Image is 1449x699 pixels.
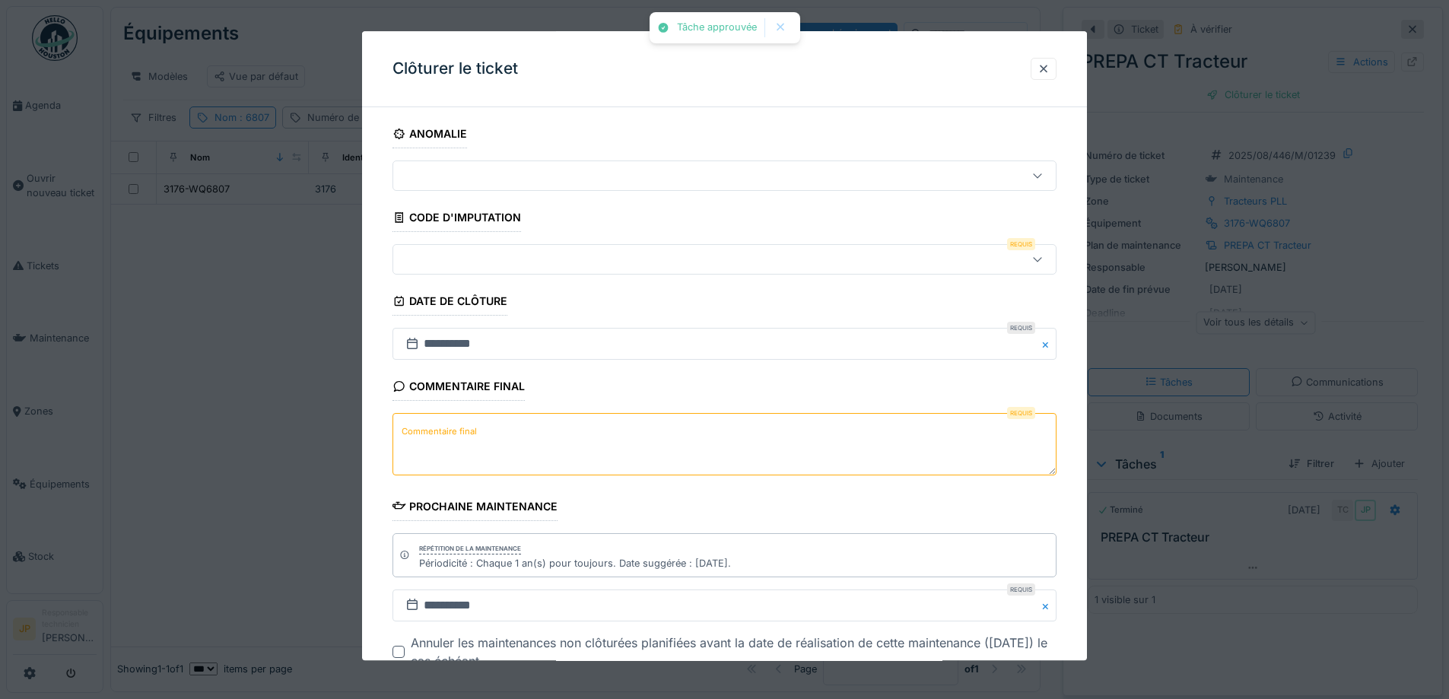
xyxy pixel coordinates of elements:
div: Requis [1007,408,1035,420]
div: Prochaine maintenance [392,495,558,521]
div: Commentaire final [392,376,525,402]
h3: Clôturer le ticket [392,59,518,78]
div: Code d'imputation [392,206,521,232]
div: Requis [1007,322,1035,335]
div: Tâche approuvée [677,21,757,34]
div: Périodicité : Chaque 1 an(s) pour toujours. Date suggérée : [DATE]. [419,556,731,570]
button: Close [1040,589,1057,621]
div: Anomalie [392,122,467,148]
button: Close [1040,329,1057,361]
div: Requis [1007,583,1035,596]
div: Requis [1007,239,1035,251]
div: Date de clôture [392,291,507,316]
div: Répétition de la maintenance [419,544,521,554]
div: Annuler les maintenances non clôturées planifiées avant la date de réalisation de cette maintenan... [411,634,1057,670]
label: Commentaire final [399,422,480,441]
